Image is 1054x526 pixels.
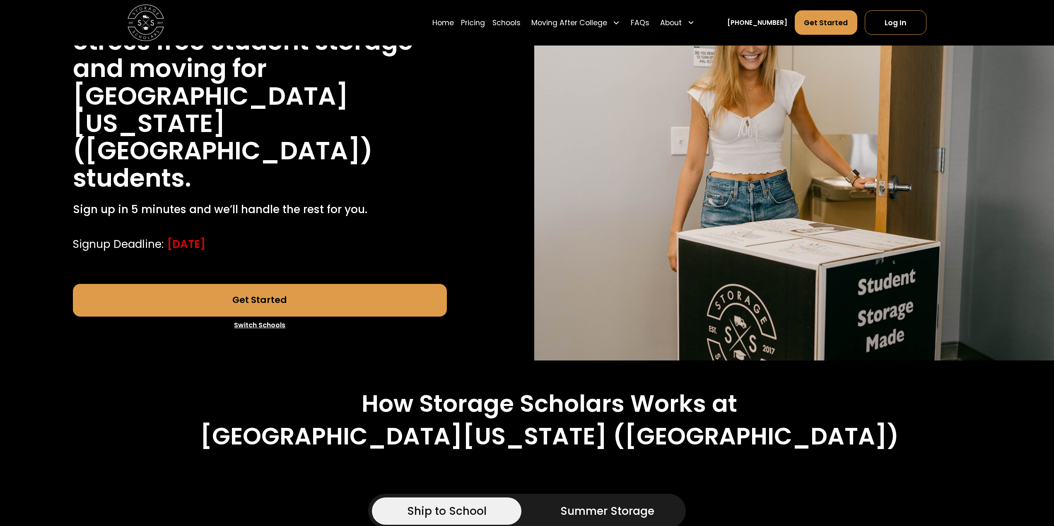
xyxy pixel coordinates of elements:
a: Switch Schools [73,317,447,334]
div: Signup Deadline: [73,236,164,252]
a: Get Started [73,284,447,317]
div: Moving After College [531,17,607,28]
div: About [657,10,698,35]
a: Get Started [795,10,858,35]
h1: students. [73,164,191,192]
div: Ship to School [407,503,487,519]
div: Moving After College [528,10,623,35]
img: Storage Scholars main logo [128,5,164,41]
a: Schools [492,10,521,35]
a: Home [432,10,454,35]
div: Summer Storage [560,503,654,519]
p: Sign up in 5 minutes and we’ll handle the rest for you. [73,201,367,217]
h2: [GEOGRAPHIC_DATA][US_STATE] ([GEOGRAPHIC_DATA]) [200,422,899,450]
h1: [GEOGRAPHIC_DATA][US_STATE] ([GEOGRAPHIC_DATA]) [73,82,447,165]
h2: How Storage Scholars Works at [362,389,737,418]
a: [PHONE_NUMBER] [727,18,787,27]
div: [DATE] [167,236,205,252]
a: Pricing [461,10,485,35]
div: About [660,17,682,28]
a: Log In [865,10,926,35]
a: FAQs [631,10,649,35]
h1: Stress free student storage and moving for [73,27,447,82]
